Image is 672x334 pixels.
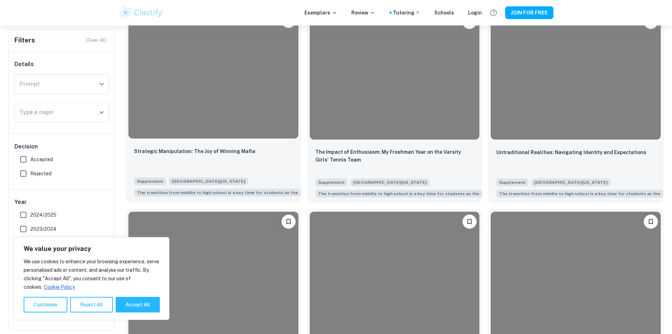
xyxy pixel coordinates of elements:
p: The Impact of Enthusiasm: My Freshman Year on the Varsity Girls' Tennis Team [315,148,474,164]
button: Accept All [116,297,160,312]
span: Rejected [30,170,52,177]
img: Clastify logo [119,6,164,20]
a: Please log in to bookmark exemplarsStrategic Manipulation: The Joy of Winning MafiaSupplement[GEO... [126,9,301,203]
span: The transition from middle to high school is a key time for students as the [137,189,298,196]
a: Cookie Policy [43,284,75,290]
button: JOIN FOR FREE [505,6,553,19]
span: The transition from middle to high school is a key time for students as the [499,191,660,197]
a: Please log in to bookmark exemplarsUntraditional Realities: Navigating Identity and ExpectationsS... [488,9,664,203]
span: [GEOGRAPHIC_DATA][US_STATE] [350,178,430,186]
button: Help and Feedback [488,7,500,19]
span: Accepted [30,156,53,163]
p: Untraditional Realities: Navigating Identity and Expectations [496,148,646,156]
span: 2024/2025 [30,211,56,219]
button: Customise [24,297,67,312]
span: Supplement [496,178,528,186]
a: Tutoring [393,9,420,17]
span: The transition from middle to high school is a key time for students as the [318,191,479,197]
a: Please log in to bookmark exemplarsThe Impact of Enthusiasm: My Freshman Year on the Varsity Girl... [307,9,483,203]
span: [GEOGRAPHIC_DATA][US_STATE] [531,178,611,186]
span: Supplement [134,177,166,185]
button: Please log in to bookmark exemplars [644,215,658,229]
span: Supplement [315,178,347,186]
div: We value your privacy [14,237,169,320]
p: We use cookies to enhance your browsing experience, serve personalised ads or content, and analys... [24,257,160,291]
span: The transition from middle to high school is a key time for students as they reach new levels of ... [134,188,301,197]
span: The transition from middle to high school is a key time for students as they reach new levels of ... [496,189,663,198]
p: Strategic Manipulation: The Joy of Winning Mafia [134,147,255,155]
h6: Decision [14,142,109,151]
button: Open [97,107,107,117]
h6: Year [14,198,109,206]
span: [GEOGRAPHIC_DATA][US_STATE] [169,177,248,185]
button: Open [97,79,107,89]
h6: Details [14,60,109,69]
p: Exemplars [304,9,337,17]
a: Login [468,9,482,17]
span: The transition from middle to high school is a key time for students as they reach new levels of ... [315,189,482,198]
a: Schools [434,9,454,17]
button: Please log in to bookmark exemplars [462,215,477,229]
span: 2023/2024 [30,225,56,233]
button: Reject All [70,297,113,312]
button: Please log in to bookmark exemplars [281,215,296,229]
h6: Filters [14,35,35,45]
p: Review [351,9,375,17]
p: We value your privacy [24,245,160,253]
